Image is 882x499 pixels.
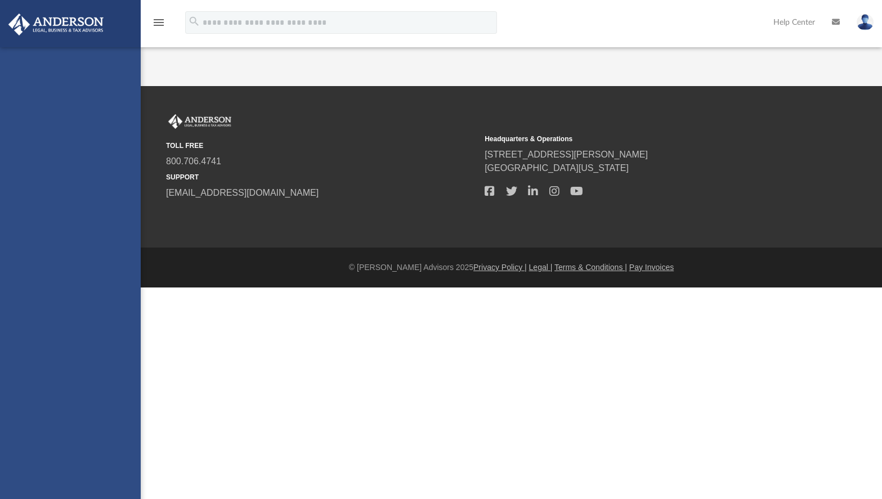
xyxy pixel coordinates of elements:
[152,21,165,29] a: menu
[485,150,648,159] a: [STREET_ADDRESS][PERSON_NAME]
[166,114,234,129] img: Anderson Advisors Platinum Portal
[629,263,674,272] a: Pay Invoices
[473,263,527,272] a: Privacy Policy |
[554,263,627,272] a: Terms & Conditions |
[5,14,107,35] img: Anderson Advisors Platinum Portal
[485,134,795,144] small: Headquarters & Operations
[188,15,200,28] i: search
[529,263,553,272] a: Legal |
[166,188,319,197] a: [EMAIL_ADDRESS][DOMAIN_NAME]
[857,14,874,30] img: User Pic
[152,16,165,29] i: menu
[141,262,882,273] div: © [PERSON_NAME] Advisors 2025
[166,172,477,182] small: SUPPORT
[166,156,221,166] a: 800.706.4741
[166,141,477,151] small: TOLL FREE
[485,163,629,173] a: [GEOGRAPHIC_DATA][US_STATE]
